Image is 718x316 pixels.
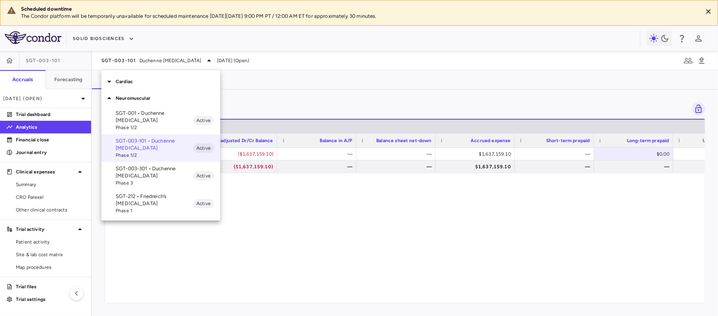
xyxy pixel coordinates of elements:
span: Phase 1 [116,207,193,214]
p: SGT-212 • Friedreich’s [MEDICAL_DATA] [116,193,193,207]
p: SGT-001 • Duchenne [MEDICAL_DATA] [116,110,193,124]
p: SGT-003-101 • Duchenne [MEDICAL_DATA] [116,137,193,152]
p: Neuromuscular [116,95,220,102]
span: Active [193,172,214,179]
p: Cardiac [116,78,220,85]
span: Active [193,145,214,152]
div: SGT-001 • Duchenne [MEDICAL_DATA]Phase 1/2Active [101,107,220,134]
div: SGT-212 • Friedreich’s [MEDICAL_DATA]Phase 1Active [101,190,220,217]
span: Phase 1/2 [116,124,193,131]
span: Phase 3 [116,179,193,187]
p: SGT-003-301 • Duchenne [MEDICAL_DATA] [116,165,193,179]
div: Cardiac [101,73,220,90]
div: Neuromuscular [101,90,220,107]
div: SGT-003-101 • Duchenne [MEDICAL_DATA]Phase 1/2Active [101,134,220,162]
span: Active [193,117,214,124]
div: SGT-003-301 • Duchenne [MEDICAL_DATA]Phase 3Active [101,162,220,190]
span: Active [193,200,214,207]
span: Phase 1/2 [116,152,193,159]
